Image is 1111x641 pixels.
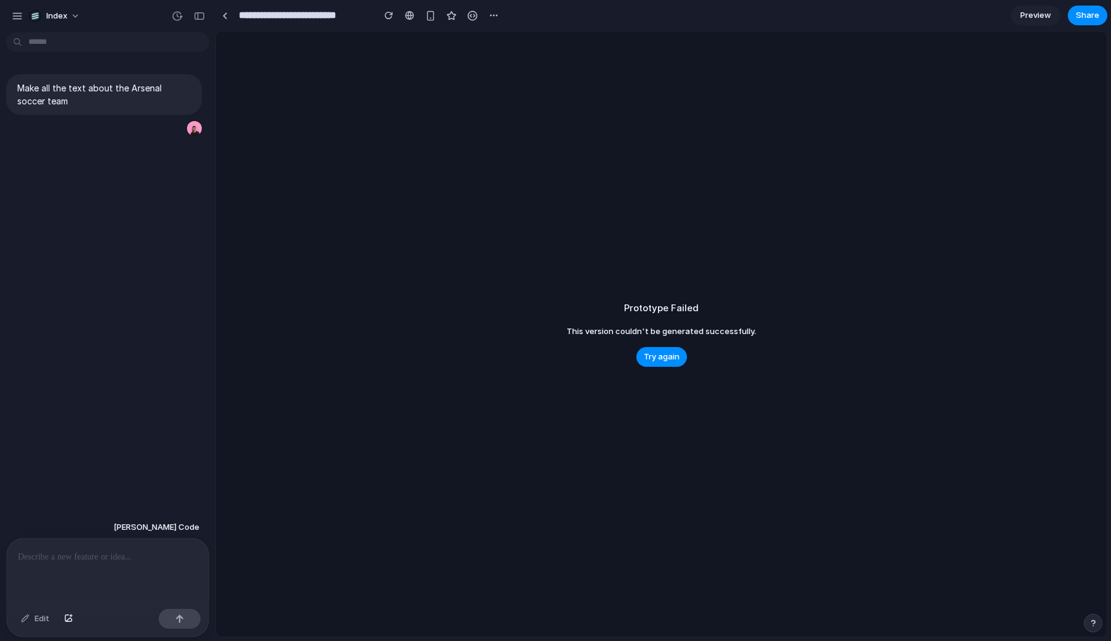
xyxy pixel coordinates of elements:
[1011,6,1060,25] a: Preview
[567,325,756,338] span: This version couldn't be generated successfully.
[636,347,687,367] button: Try again
[1076,9,1099,22] span: Share
[46,10,67,22] span: Index
[644,351,680,363] span: Try again
[114,521,199,534] span: [PERSON_NAME] Code
[110,516,203,538] button: [PERSON_NAME] Code
[17,82,191,107] p: Make all the text about the Arsenal soccer team
[1020,9,1051,22] span: Preview
[624,301,699,316] h2: Prototype Failed
[24,6,86,26] button: Index
[1068,6,1107,25] button: Share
